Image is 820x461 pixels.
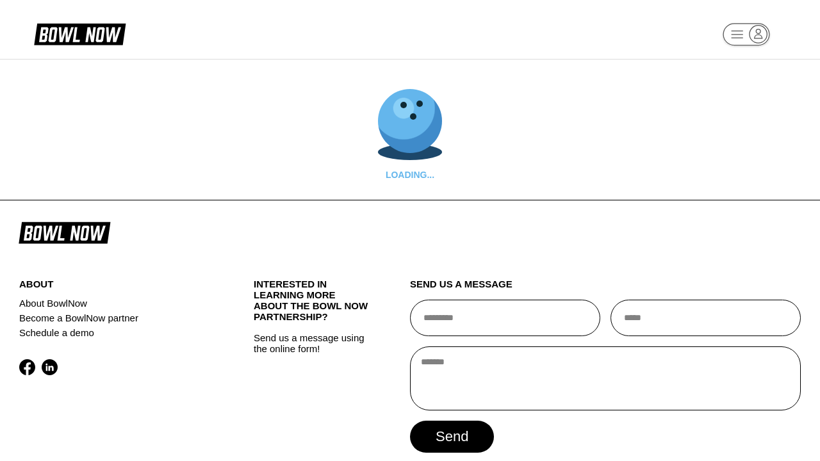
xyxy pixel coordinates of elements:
a: Schedule a demo [19,325,215,340]
button: send [410,421,494,453]
a: Become a BowlNow partner [19,311,215,325]
div: about [19,279,215,296]
div: send us a message [410,279,801,300]
div: LOADING... [378,170,442,180]
a: About BowlNow [19,296,215,311]
div: INTERESTED IN LEARNING MORE ABOUT THE BOWL NOW PARTNERSHIP? [254,279,371,332]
